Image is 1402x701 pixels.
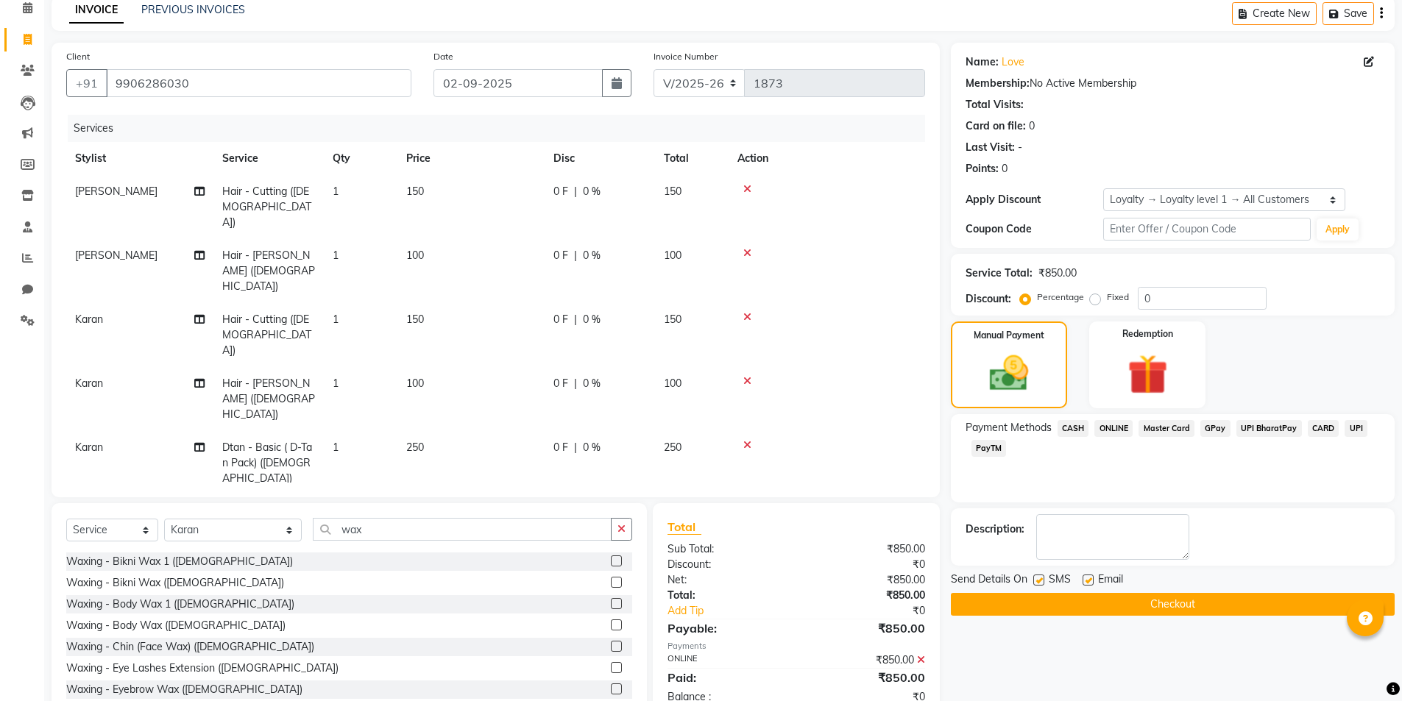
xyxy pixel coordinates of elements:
[333,249,339,262] span: 1
[66,575,284,591] div: Waxing - Bikni Wax ([DEMOGRAPHIC_DATA])
[406,377,424,390] span: 100
[655,142,729,175] th: Total
[796,557,936,572] div: ₹0
[668,519,701,535] span: Total
[966,221,1104,237] div: Coupon Code
[1345,420,1367,437] span: UPI
[406,313,424,326] span: 150
[1094,420,1133,437] span: ONLINE
[66,639,314,655] div: Waxing - Chin (Face Wax) ([DEMOGRAPHIC_DATA])
[574,184,577,199] span: |
[406,249,424,262] span: 100
[222,185,311,229] span: Hair - Cutting ([DEMOGRAPHIC_DATA])
[1107,291,1129,304] label: Fixed
[664,249,681,262] span: 100
[966,97,1024,113] div: Total Visits:
[75,313,103,326] span: Karan
[974,329,1044,342] label: Manual Payment
[656,652,796,668] div: ONLINE
[1018,140,1022,155] div: -
[574,248,577,263] span: |
[966,522,1024,537] div: Description:
[796,652,936,668] div: ₹850.00
[66,682,302,697] div: Waxing - Eyebrow Wax ([DEMOGRAPHIC_DATA])
[66,50,90,63] label: Client
[966,76,1380,91] div: No Active Membership
[820,603,936,619] div: ₹0
[664,313,681,326] span: 150
[951,572,1027,590] span: Send Details On
[583,184,601,199] span: 0 %
[222,441,312,485] span: Dtan - Basic ( D-Tan Pack) ([DEMOGRAPHIC_DATA])
[1098,572,1123,590] span: Email
[583,312,601,327] span: 0 %
[583,440,601,455] span: 0 %
[433,50,453,63] label: Date
[66,69,107,97] button: +91
[583,248,601,263] span: 0 %
[1308,420,1339,437] span: CARD
[583,376,601,391] span: 0 %
[553,184,568,199] span: 0 F
[796,572,936,588] div: ₹850.00
[222,377,315,421] span: Hair - [PERSON_NAME] ([DEMOGRAPHIC_DATA])
[668,640,924,652] div: Payments
[654,50,718,63] label: Invoice Number
[333,377,339,390] span: 1
[966,291,1011,307] div: Discount:
[966,161,999,177] div: Points:
[333,313,339,326] span: 1
[664,377,681,390] span: 100
[966,420,1052,435] span: Payment Methods
[406,185,424,198] span: 150
[222,313,311,357] span: Hair - Cutting ([DEMOGRAPHIC_DATA])
[1029,118,1035,134] div: 0
[1200,420,1231,437] span: GPay
[951,593,1395,616] button: Checkout
[796,588,936,603] div: ₹850.00
[1049,572,1071,590] span: SMS
[141,3,245,16] a: PREVIOUS INVOICES
[966,54,999,70] div: Name:
[1323,2,1374,25] button: Save
[66,142,213,175] th: Stylist
[1037,291,1084,304] label: Percentage
[664,185,681,198] span: 150
[977,351,1041,396] img: _cash.svg
[574,376,577,391] span: |
[106,69,411,97] input: Search by Name/Mobile/Email/Code
[656,619,796,637] div: Payable:
[66,618,286,633] div: Waxing - Body Wax ([DEMOGRAPHIC_DATA])
[406,441,424,454] span: 250
[796,669,936,686] div: ₹850.00
[656,588,796,603] div: Total:
[1317,218,1359,241] button: Apply
[66,597,294,612] div: Waxing - Body Wax 1 ([DEMOGRAPHIC_DATA])
[1115,349,1180,399] img: _gift.svg
[553,248,568,263] span: 0 F
[545,142,655,175] th: Disc
[1103,218,1311,241] input: Enter Offer / Coupon Code
[971,440,1007,457] span: PayTM
[1236,420,1302,437] span: UPI BharatPay
[656,541,796,557] div: Sub Total:
[656,669,796,686] div: Paid:
[1058,420,1089,437] span: CASH
[553,312,568,327] span: 0 F
[1139,420,1194,437] span: Master Card
[656,603,819,619] a: Add Tip
[66,554,293,569] div: Waxing - Bikni Wax 1 ([DEMOGRAPHIC_DATA])
[68,115,936,142] div: Services
[75,185,157,198] span: [PERSON_NAME]
[664,441,681,454] span: 250
[966,76,1030,91] div: Membership:
[966,266,1033,281] div: Service Total:
[574,440,577,455] span: |
[553,440,568,455] span: 0 F
[1232,2,1317,25] button: Create New
[313,518,612,541] input: Search or Scan
[656,557,796,572] div: Discount:
[966,192,1104,207] div: Apply Discount
[75,441,103,454] span: Karan
[333,441,339,454] span: 1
